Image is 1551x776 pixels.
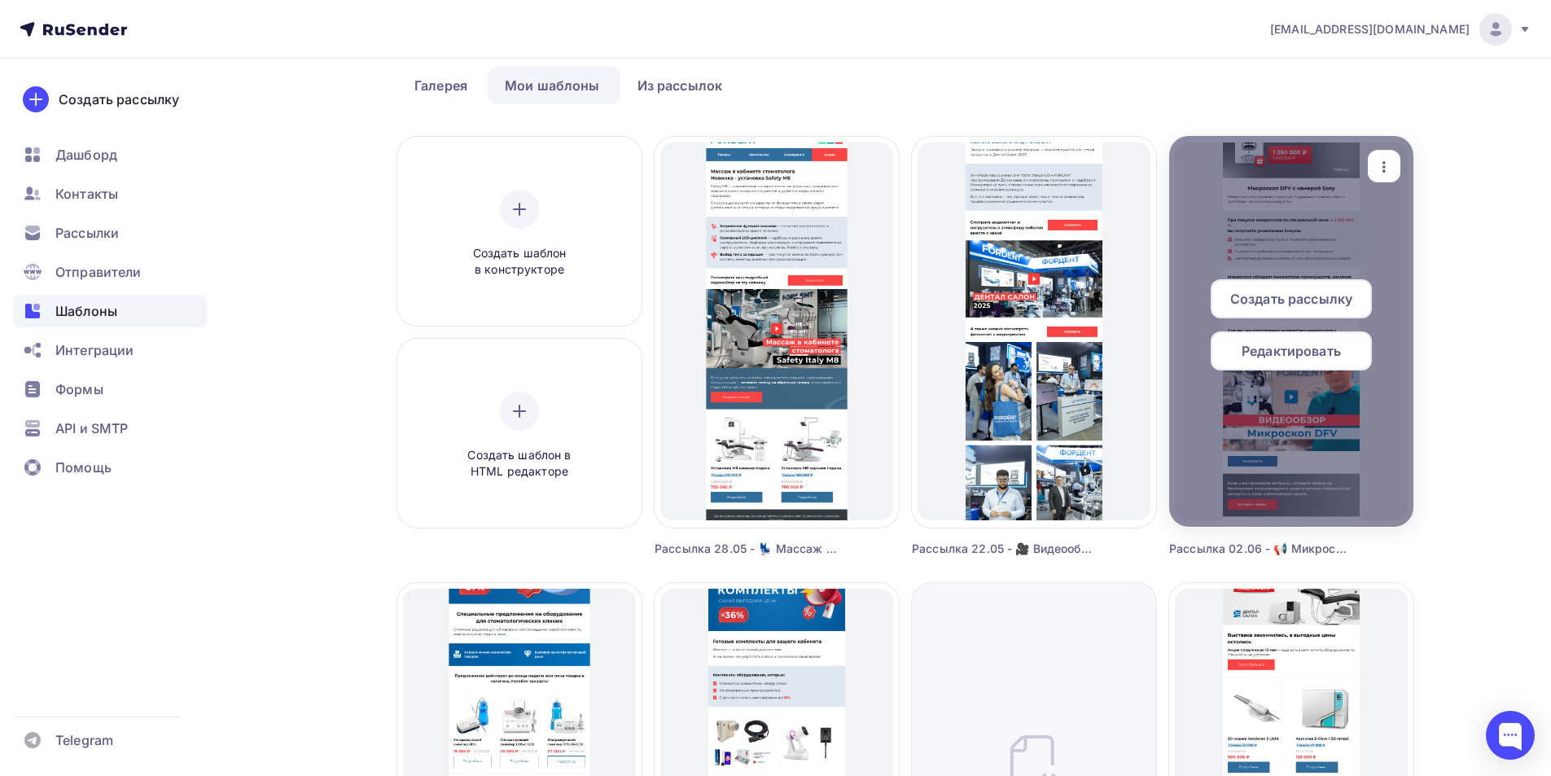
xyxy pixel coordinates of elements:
a: Из рассылок [620,67,740,104]
div: Создать рассылку [59,90,179,109]
a: Галерея [397,67,484,104]
span: Отправители [55,262,142,282]
span: Дашборд [55,145,117,164]
span: Интеграции [55,340,134,360]
div: Рассылка 02.06 - 📢 Микроскоп DFV с камерой Sony Компактная и современная конструкция [1169,541,1352,557]
a: Контакты [13,178,207,210]
a: Дашборд [13,138,207,171]
a: Мои шаблоны [488,67,617,104]
span: [EMAIL_ADDRESS][DOMAIN_NAME] [1270,21,1470,37]
span: Создать шаблон в HTML редакторе [442,447,597,480]
a: Отправители [13,256,207,288]
span: Telegram [55,730,113,750]
span: API и SMTP [55,419,128,438]
span: Контакты [55,184,118,204]
span: Помощь [55,458,112,477]
span: Создать шаблон в конструкторе [442,245,597,278]
span: Шаблоны [55,301,117,321]
span: Редактировать [1242,341,1341,361]
a: [EMAIL_ADDRESS][DOMAIN_NAME] [1270,13,1531,46]
a: Шаблоны [13,295,207,327]
span: Формы [55,379,103,399]
a: Формы [13,373,207,406]
div: Рассылка 22.05 - 🎥 Видеообзор с выставки [PERSON_NAME] 2025 Как это было: стенд FORDENT [912,541,1095,557]
span: Рассылки [55,223,119,243]
span: Создать рассылку [1230,289,1352,309]
div: Рассылка 28.05 - 💺 Массаж в кабинете стоматолога Новинка - установка Safety M8 [655,541,838,557]
a: Рассылки [13,217,207,249]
